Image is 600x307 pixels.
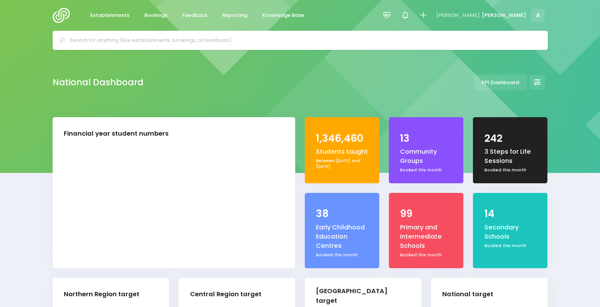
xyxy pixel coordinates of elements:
div: Students taught [316,147,368,156]
span: Establishments [90,12,129,19]
span: [PERSON_NAME], [436,12,481,19]
div: Community Groups [400,147,452,166]
a: Feedback [176,8,214,23]
div: Booked this month [400,252,452,258]
a: Establishments [84,8,136,23]
div: 242 [484,131,537,146]
a: Reporting [216,8,254,23]
div: National target [442,290,493,299]
h2: National Dashboard [53,77,144,88]
div: Booked this month [400,167,452,173]
div: 3 Steps for Life Sessions [484,147,537,166]
span: [PERSON_NAME] [482,12,526,19]
div: Booked this month [484,243,537,249]
input: Search for anything (like establishments, bookings, or feedback) [70,35,537,46]
div: Secondary Schools [484,223,537,242]
img: Logo [53,8,74,23]
div: Between [DATE] and [DATE] [316,158,368,170]
div: Early Childhood Education Centres [316,223,368,251]
a: KPI Dashboard [474,75,527,90]
div: [GEOGRAPHIC_DATA] target [316,287,404,306]
span: Bookings [144,12,167,19]
div: Primary and Intermediate Schools [400,223,452,251]
div: Northern Region target [64,290,139,299]
div: 13 [400,131,452,146]
div: 99 [400,206,452,221]
div: 14 [484,206,537,221]
span: Feedback [182,12,207,19]
span: A [531,9,545,22]
div: Central Region target [190,290,261,299]
div: Financial year student numbers [64,129,169,139]
div: Booked this month [316,252,368,258]
div: Booked this month [484,167,537,173]
span: Knowledge Base [262,12,304,19]
span: Reporting [222,12,247,19]
a: Bookings [138,8,174,23]
div: 1,346,460 [316,131,368,146]
a: Knowledge Base [256,8,311,23]
div: 38 [316,206,368,221]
